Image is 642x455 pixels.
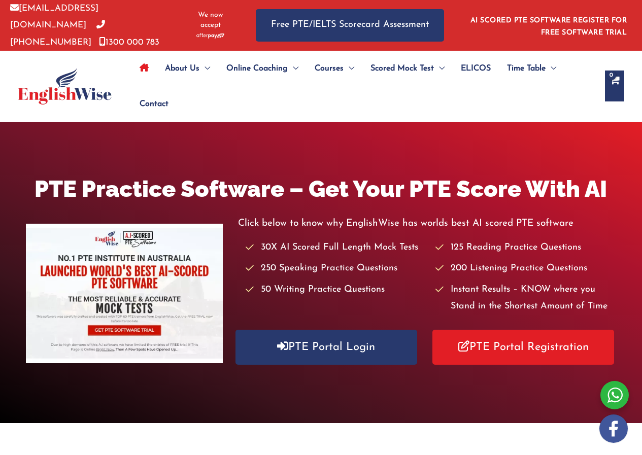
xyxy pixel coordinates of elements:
[190,10,230,30] span: We now accept
[131,86,168,122] a: Contact
[470,17,627,37] a: AI SCORED PTE SOFTWARE REGISTER FOR FREE SOFTWARE TRIAL
[99,38,159,47] a: 1300 000 783
[10,4,98,29] a: [EMAIL_ADDRESS][DOMAIN_NAME]
[218,51,307,86] a: Online CoachingMenu Toggle
[196,33,224,39] img: Afterpay-Logo
[238,215,617,232] p: Click below to know why EnglishWise has worlds best AI scored PTE software
[499,51,564,86] a: Time TableMenu Toggle
[435,260,616,277] li: 200 Listening Practice Questions
[434,51,445,86] span: Menu Toggle
[18,68,112,104] img: cropped-ew-logo
[199,51,210,86] span: Menu Toggle
[464,9,632,42] aside: Header Widget 1
[288,51,298,86] span: Menu Toggle
[131,51,595,122] nav: Site Navigation: Main Menu
[435,239,616,256] li: 125 Reading Practice Questions
[362,51,453,86] a: Scored Mock TestMenu Toggle
[165,51,199,86] span: About Us
[256,9,444,41] a: Free PTE/IELTS Scorecard Assessment
[507,51,546,86] span: Time Table
[235,330,417,365] a: PTE Portal Login
[26,173,617,205] h1: PTE Practice Software – Get Your PTE Score With AI
[246,260,426,277] li: 250 Speaking Practice Questions
[307,51,362,86] a: CoursesMenu Toggle
[157,51,218,86] a: About UsMenu Toggle
[453,51,499,86] a: ELICOS
[26,224,223,363] img: pte-institute-main
[344,51,354,86] span: Menu Toggle
[605,71,624,101] a: View Shopping Cart, empty
[546,51,556,86] span: Menu Toggle
[246,239,426,256] li: 30X AI Scored Full Length Mock Tests
[10,21,105,46] a: [PHONE_NUMBER]
[599,414,628,443] img: white-facebook.png
[140,86,168,122] span: Contact
[246,282,426,298] li: 50 Writing Practice Questions
[370,51,434,86] span: Scored Mock Test
[461,51,491,86] span: ELICOS
[226,51,288,86] span: Online Coaching
[435,282,616,316] li: Instant Results – KNOW where you Stand in the Shortest Amount of Time
[432,330,614,365] a: PTE Portal Registration
[315,51,344,86] span: Courses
